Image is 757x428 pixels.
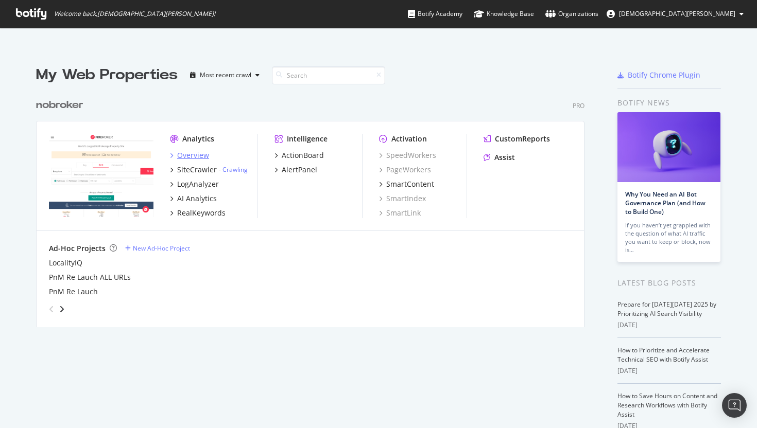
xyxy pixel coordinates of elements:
[170,165,248,175] a: SiteCrawler- Crawling
[282,150,324,160] div: ActionBoard
[222,165,248,174] a: Crawling
[49,243,106,254] div: Ad-Hoc Projects
[617,320,721,330] div: [DATE]
[49,134,153,217] img: nobroker.com
[617,97,721,109] div: Botify news
[274,165,317,175] a: AlertPanel
[177,193,217,204] div: AI Analytics
[177,165,217,175] div: SiteCrawler
[495,134,550,144] div: CustomReports
[182,134,214,144] div: Analytics
[617,300,716,318] a: Prepare for [DATE][DATE] 2025 by Prioritizing AI Search Visibility
[58,304,65,314] div: angle-right
[484,152,515,163] a: Assist
[617,346,710,364] a: How to Prioritize and Accelerate Technical SEO with Botify Assist
[617,70,700,80] a: Botify Chrome Plugin
[628,70,700,80] div: Botify Chrome Plugin
[36,85,593,327] div: grid
[177,179,219,189] div: LogAnalyzer
[494,152,515,163] div: Assist
[177,150,209,160] div: Overview
[36,98,88,113] a: nobroker
[274,150,324,160] a: ActionBoard
[391,134,427,144] div: Activation
[170,179,219,189] a: LogAnalyzer
[379,179,434,189] a: SmartContent
[386,179,434,189] div: SmartContent
[272,66,385,84] input: Search
[617,277,721,289] div: Latest Blog Posts
[484,134,550,144] a: CustomReports
[186,67,264,83] button: Most recent crawl
[49,287,98,297] a: PnM Re Lauch
[379,208,421,218] a: SmartLink
[170,208,226,218] a: RealKeywords
[722,393,747,418] div: Open Intercom Messenger
[625,221,713,254] div: If you haven’t yet grappled with the question of what AI traffic you want to keep or block, now is…
[617,366,721,376] div: [DATE]
[573,101,584,110] div: Pro
[49,258,82,268] a: LocalityIQ
[36,65,178,85] div: My Web Properties
[379,150,436,160] a: SpeedWorkers
[170,150,209,160] a: Overview
[282,165,317,175] div: AlertPanel
[219,165,248,174] div: -
[287,134,328,144] div: Intelligence
[625,190,706,216] a: Why You Need an AI Bot Governance Plan (and How to Build One)
[379,193,426,204] a: SmartIndex
[133,244,190,253] div: New Ad-Hoc Project
[125,244,190,253] a: New Ad-Hoc Project
[177,208,226,218] div: RealKeywords
[45,301,58,317] div: angle-left
[49,272,131,282] a: PnM Re Lauch ALL URLs
[200,72,251,78] div: Most recent crawl
[379,165,431,175] a: PageWorkers
[617,112,720,182] img: Why You Need an AI Bot Governance Plan (and How to Build One)
[170,193,217,204] a: AI Analytics
[36,98,83,113] div: nobroker
[617,391,717,419] a: How to Save Hours on Content and Research Workflows with Botify Assist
